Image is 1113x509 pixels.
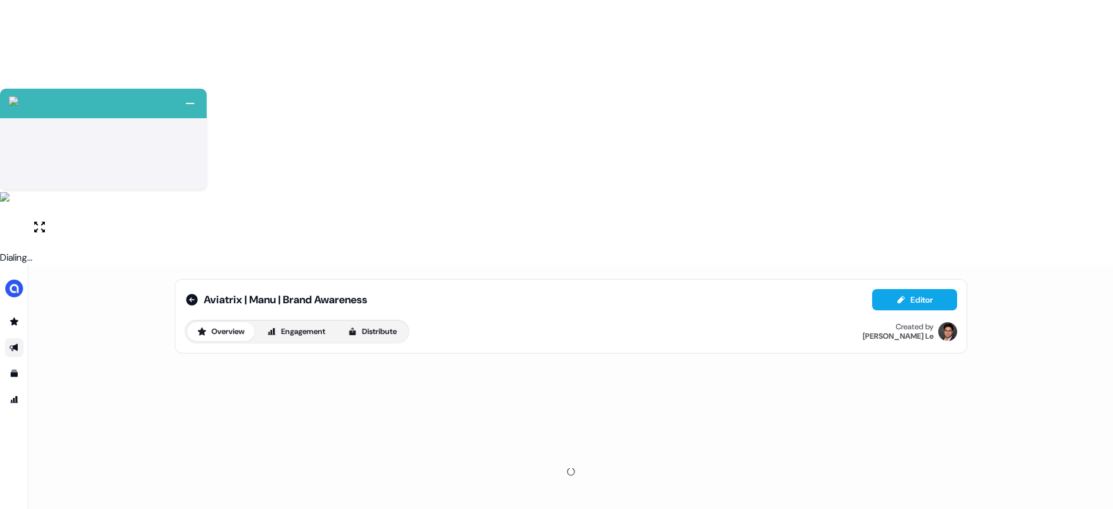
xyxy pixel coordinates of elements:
[5,312,24,331] a: Go to prospects
[938,322,957,341] img: Hugh
[187,322,254,341] button: Overview
[338,322,407,341] button: Distribute
[257,322,335,341] button: Engagement
[5,338,24,357] a: Go to outbound experience
[896,322,934,332] div: Created by
[872,295,957,307] a: Editor
[204,293,367,307] span: Aviatrix | Manu | Brand Awareness
[5,364,24,383] a: Go to templates
[872,289,957,310] button: Editor
[9,96,18,106] img: callcloud-icon-white-35.svg
[5,390,24,409] a: Go to attribution
[863,332,934,341] div: [PERSON_NAME] Le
